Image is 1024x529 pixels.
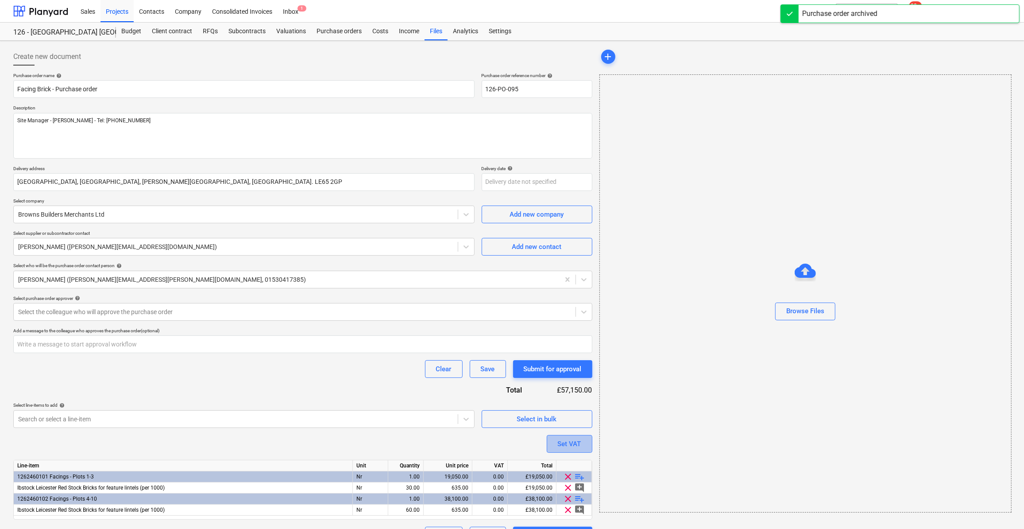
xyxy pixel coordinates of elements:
span: clear [563,482,574,493]
div: Browse Files [786,305,824,317]
div: 635.00 [427,505,468,516]
div: Add new company [510,209,564,220]
div: £57,150.00 [537,385,592,395]
div: Add new contact [512,241,562,253]
div: Set VAT [558,438,581,450]
span: Create new document [13,51,81,62]
div: £38,100.00 [508,505,556,516]
a: Budget [116,23,147,40]
span: Ibstock Leicester Red Stock Bricks for feature lintels (per 1000) [17,485,165,491]
div: 30.00 [392,482,420,494]
p: Select supplier or subcontractor contact [13,230,475,238]
div: Nr [353,505,388,516]
span: add [603,51,614,62]
span: clear [563,505,574,515]
div: £19,050.00 [508,482,556,494]
span: help [506,166,513,171]
div: Submit for approval [524,363,582,375]
button: Clear [425,360,463,378]
a: Costs [367,23,394,40]
div: Purchase order name [13,73,475,78]
span: add_comment [575,505,585,515]
div: Unit [353,460,388,471]
div: 0.00 [476,471,504,482]
a: Client contract [147,23,197,40]
iframe: Chat Widget [980,486,1024,529]
div: 1.00 [392,471,420,482]
button: Add new company [482,206,592,223]
p: Description [13,105,592,113]
div: Files [425,23,448,40]
div: £38,100.00 [508,494,556,505]
span: Ibstock Leicester Red Stock Bricks for feature lintels (per 1000) [17,507,165,513]
div: 0.00 [476,482,504,494]
div: VAT [472,460,508,471]
div: 0.00 [476,494,504,505]
div: 1.00 [392,494,420,505]
div: Nr [353,471,388,482]
div: Nr [353,482,388,494]
div: Total [477,385,537,395]
div: Quantity [388,460,424,471]
div: Line-item [14,460,353,471]
span: playlist_add [575,471,585,482]
div: 19,050.00 [427,471,468,482]
div: Analytics [448,23,483,40]
span: help [546,73,553,78]
div: Purchase order archived [802,8,877,19]
div: Total [508,460,556,471]
div: Delivery date [482,166,592,171]
textarea: Site Manager - [PERSON_NAME] - Tel: [PHONE_NUMBER] [13,113,592,159]
span: playlist_add [575,494,585,504]
a: RFQs [197,23,223,40]
input: Delivery address [13,173,475,191]
div: Select in bulk [517,413,557,425]
div: £19,050.00 [508,471,556,482]
button: Submit for approval [513,360,592,378]
span: 1 [298,5,306,12]
button: Save [470,360,506,378]
div: 126 - [GEOGRAPHIC_DATA] [GEOGRAPHIC_DATA] [13,28,105,37]
div: Select purchase order approver [13,296,592,301]
span: 1262460101 Facings - Plots 1-3 [17,474,94,480]
div: 60.00 [392,505,420,516]
button: Browse Files [775,303,835,320]
span: 1262460102 Facings - Plots 4-10 [17,496,97,502]
div: Nr [353,494,388,505]
span: help [73,296,80,301]
a: Income [394,23,425,40]
a: Purchase orders [311,23,367,40]
a: Valuations [271,23,311,40]
span: add_comment [575,482,585,493]
a: Subcontracts [223,23,271,40]
input: Reference number [482,80,592,98]
span: help [54,73,62,78]
div: Add a message to the colleague who approves the purchase order (optional) [13,328,592,334]
p: Delivery address [13,166,475,173]
button: Select in bulk [482,410,592,428]
span: clear [563,471,574,482]
p: Select company [13,198,475,206]
input: Delivery date not specified [482,173,592,191]
div: Select line-items to add [13,402,475,408]
div: Select who will be the purchase order contact person [13,263,592,268]
span: help [58,403,65,408]
div: Clear [436,363,452,375]
input: Write a message to start approval workflow [13,335,592,353]
span: clear [563,494,574,504]
a: Settings [483,23,517,40]
span: help [115,263,122,268]
div: Save [481,363,495,375]
button: Add new contact [482,238,592,256]
div: Browse Files [599,74,1012,513]
input: Document name [13,80,475,98]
